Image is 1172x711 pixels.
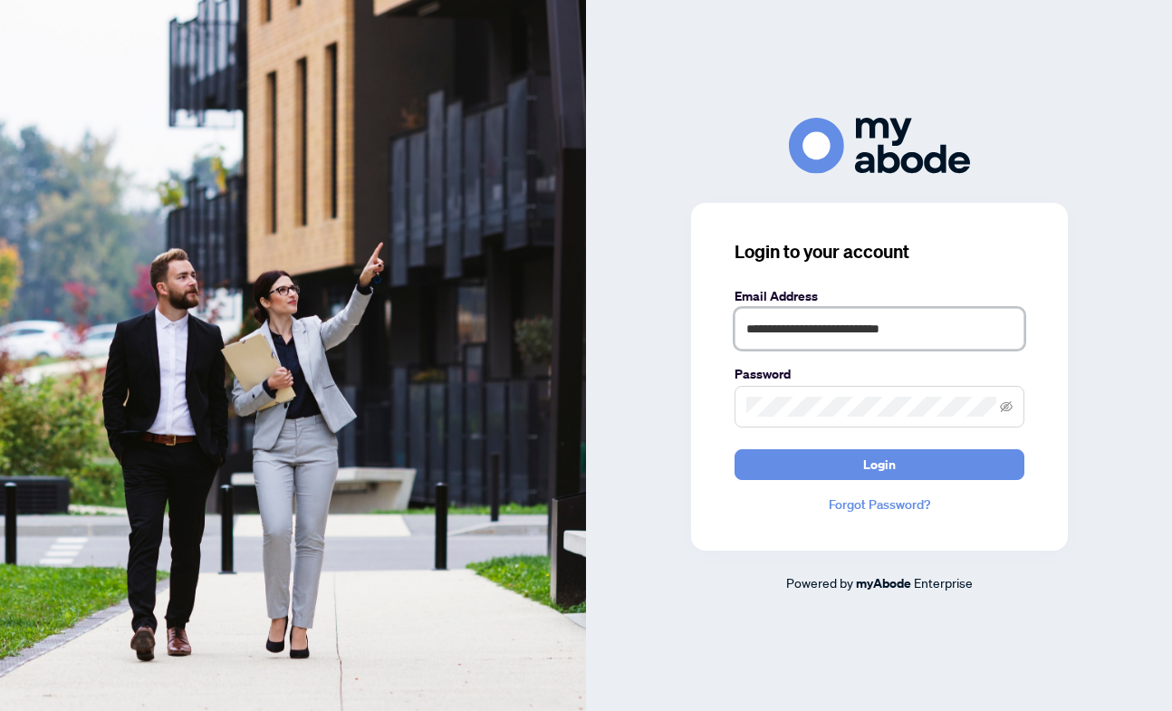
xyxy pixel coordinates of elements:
[786,574,853,591] span: Powered by
[735,449,1024,480] button: Login
[735,239,1024,264] h3: Login to your account
[735,286,1024,306] label: Email Address
[735,364,1024,384] label: Password
[789,118,970,173] img: ma-logo
[1000,400,1013,413] span: eye-invisible
[735,495,1024,514] a: Forgot Password?
[856,573,911,593] a: myAbode
[914,574,973,591] span: Enterprise
[863,450,896,479] span: Login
